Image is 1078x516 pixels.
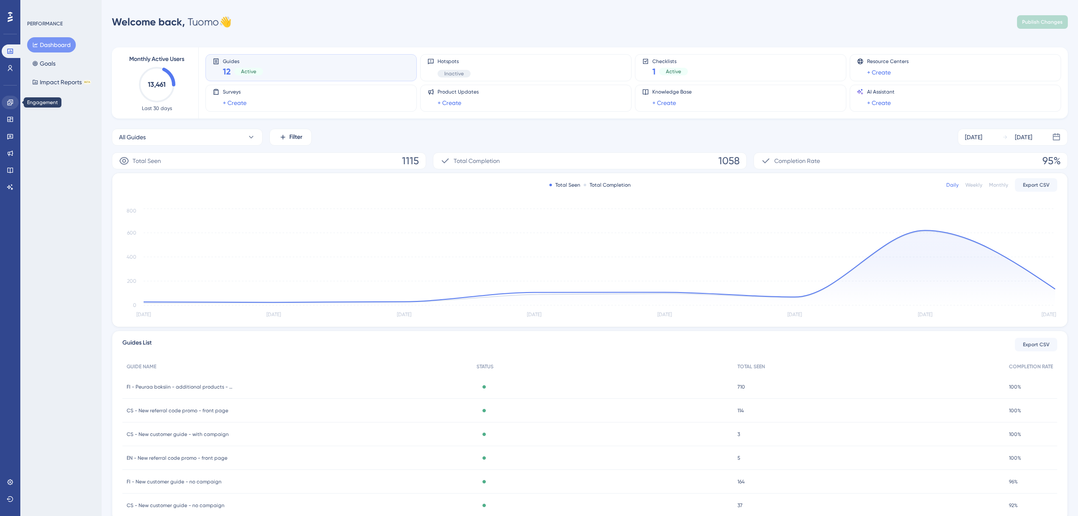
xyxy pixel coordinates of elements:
[27,37,76,52] button: Dashboard
[454,156,500,166] span: Total Completion
[1009,407,1021,414] span: 100%
[289,132,302,142] span: Filter
[737,478,745,485] span: 164
[946,182,959,188] div: Daily
[129,54,184,64] span: Monthly Active Users
[127,363,156,370] span: GUIDE NAME
[127,455,227,461] span: EN - New referral code promo - front page
[241,68,256,75] span: Active
[1023,182,1050,188] span: Export CSV
[127,431,229,438] span: CS - New customer guide - with campaign
[666,68,681,75] span: Active
[127,502,224,509] span: CS - New customer guide - no campaign
[133,156,161,166] span: Total Seen
[737,502,743,509] span: 37
[112,129,263,146] button: All Guides
[718,154,740,168] span: 1058
[737,455,740,461] span: 5
[1009,455,1021,461] span: 100%
[652,88,692,95] span: Knowledge Base
[444,70,464,77] span: Inactive
[127,407,228,414] span: CS - New referral code promo - front page
[402,154,419,168] span: 1115
[438,98,461,108] a: + Create
[965,182,982,188] div: Weekly
[527,312,541,317] tspan: [DATE]
[1015,132,1032,142] div: [DATE]
[148,80,166,88] text: 13,461
[867,67,891,77] a: + Create
[1015,178,1057,192] button: Export CSV
[223,88,247,95] span: Surveys
[127,278,136,284] tspan: 200
[989,182,1008,188] div: Monthly
[142,105,172,112] span: Last 30 days
[1042,154,1061,168] span: 95%
[1023,341,1050,348] span: Export CSV
[127,230,136,236] tspan: 600
[1009,478,1018,485] span: 96%
[787,312,802,317] tspan: [DATE]
[438,88,479,95] span: Product Updates
[1009,431,1021,438] span: 100%
[127,254,136,260] tspan: 400
[127,478,222,485] span: FI - New customer guide - no campaign
[477,363,493,370] span: STATUS
[774,156,820,166] span: Completion Rate
[737,363,765,370] span: TOTAL SEEN
[266,312,281,317] tspan: [DATE]
[867,88,895,95] span: AI Assistant
[584,182,631,188] div: Total Completion
[1042,312,1056,317] tspan: [DATE]
[652,58,688,64] span: Checklists
[112,15,232,29] div: Tuomo 👋
[1009,384,1021,390] span: 100%
[133,302,136,308] tspan: 0
[867,58,909,65] span: Resource Centers
[1009,363,1053,370] span: COMPLETION RATE
[652,98,676,108] a: + Create
[1017,15,1068,29] button: Publish Changes
[1009,502,1018,509] span: 92%
[867,98,891,108] a: + Create
[737,407,744,414] span: 114
[438,58,471,65] span: Hotspots
[112,16,185,28] span: Welcome back,
[223,66,231,77] span: 12
[127,384,233,390] span: FI - Peuraa boksiin - additional products - front page
[127,208,136,214] tspan: 800
[119,132,146,142] span: All Guides
[122,338,152,351] span: Guides List
[549,182,580,188] div: Total Seen
[657,312,672,317] tspan: [DATE]
[223,98,247,108] a: + Create
[652,66,656,77] span: 1
[965,132,982,142] div: [DATE]
[737,384,745,390] span: 710
[1022,19,1063,25] span: Publish Changes
[27,56,61,71] button: Goals
[27,20,63,27] div: PERFORMANCE
[269,129,312,146] button: Filter
[27,75,96,90] button: Impact ReportsBETA
[83,80,91,84] div: BETA
[223,58,263,64] span: Guides
[136,312,151,317] tspan: [DATE]
[397,312,411,317] tspan: [DATE]
[737,431,740,438] span: 3
[918,312,932,317] tspan: [DATE]
[1015,338,1057,351] button: Export CSV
